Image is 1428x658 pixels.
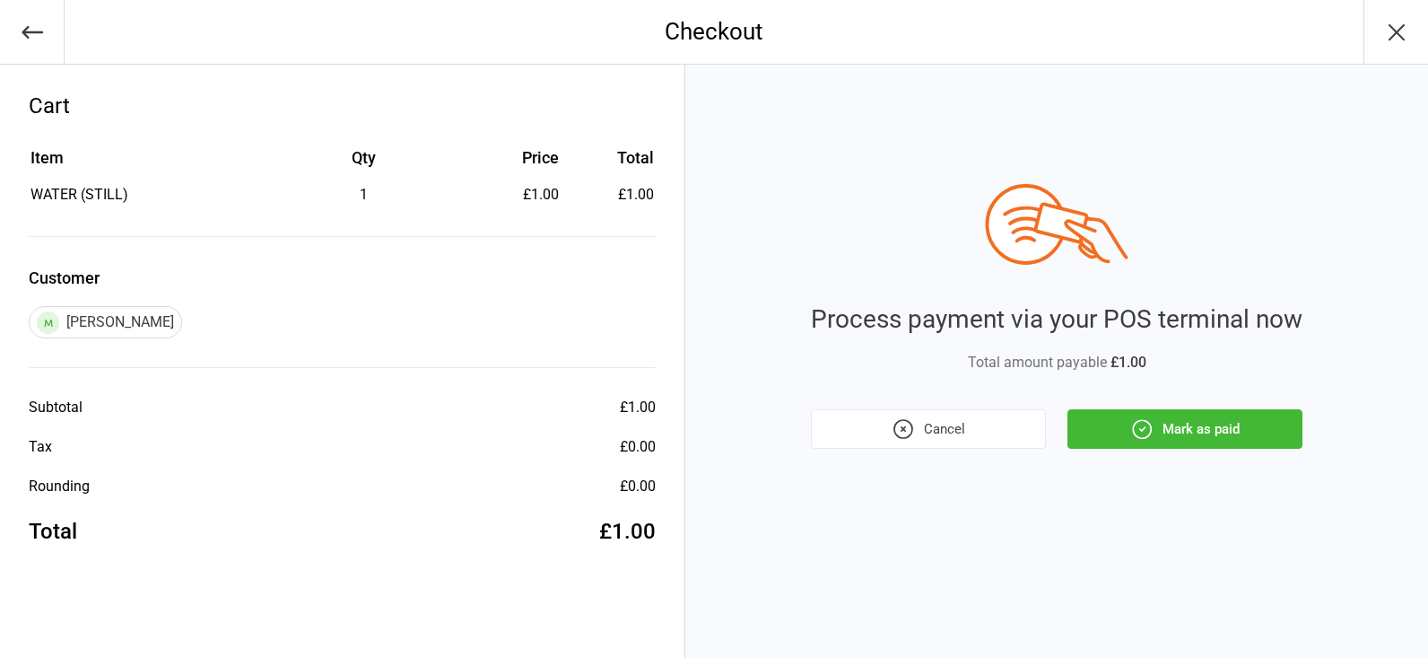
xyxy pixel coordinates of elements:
[29,476,90,497] div: Rounding
[620,476,656,497] div: £0.00
[29,515,77,548] div: Total
[29,266,656,290] label: Customer
[811,409,1046,449] button: Cancel
[29,436,52,458] div: Tax
[267,145,461,182] th: Qty
[811,301,1302,338] div: Process payment via your POS terminal now
[30,186,128,203] span: WATER (STILL)
[566,145,654,182] th: Total
[1110,354,1146,371] span: £1.00
[1067,409,1302,449] button: Mark as paid
[29,306,182,338] div: [PERSON_NAME]
[267,184,461,206] div: 1
[463,184,559,206] div: £1.00
[620,397,656,418] div: £1.00
[30,145,266,182] th: Item
[599,515,656,548] div: £1.00
[620,436,656,458] div: £0.00
[811,352,1302,373] div: Total amount payable
[29,397,83,418] div: Subtotal
[463,145,559,170] div: Price
[29,90,656,122] div: Cart
[566,184,654,206] td: £1.00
